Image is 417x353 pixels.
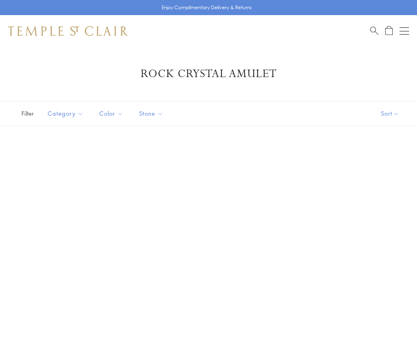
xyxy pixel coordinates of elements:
[363,101,417,126] button: Show sort by
[44,109,89,118] span: Category
[385,26,393,36] a: Open Shopping Bag
[133,105,169,122] button: Stone
[370,26,378,36] a: Search
[95,109,129,118] span: Color
[42,105,89,122] button: Category
[162,4,252,12] p: Enjoy Complimentary Delivery & Returns
[135,109,169,118] span: Stone
[93,105,129,122] button: Color
[8,26,128,36] img: Temple St. Clair
[20,67,397,81] h1: Rock Crystal Amulet
[400,26,409,36] button: Open navigation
